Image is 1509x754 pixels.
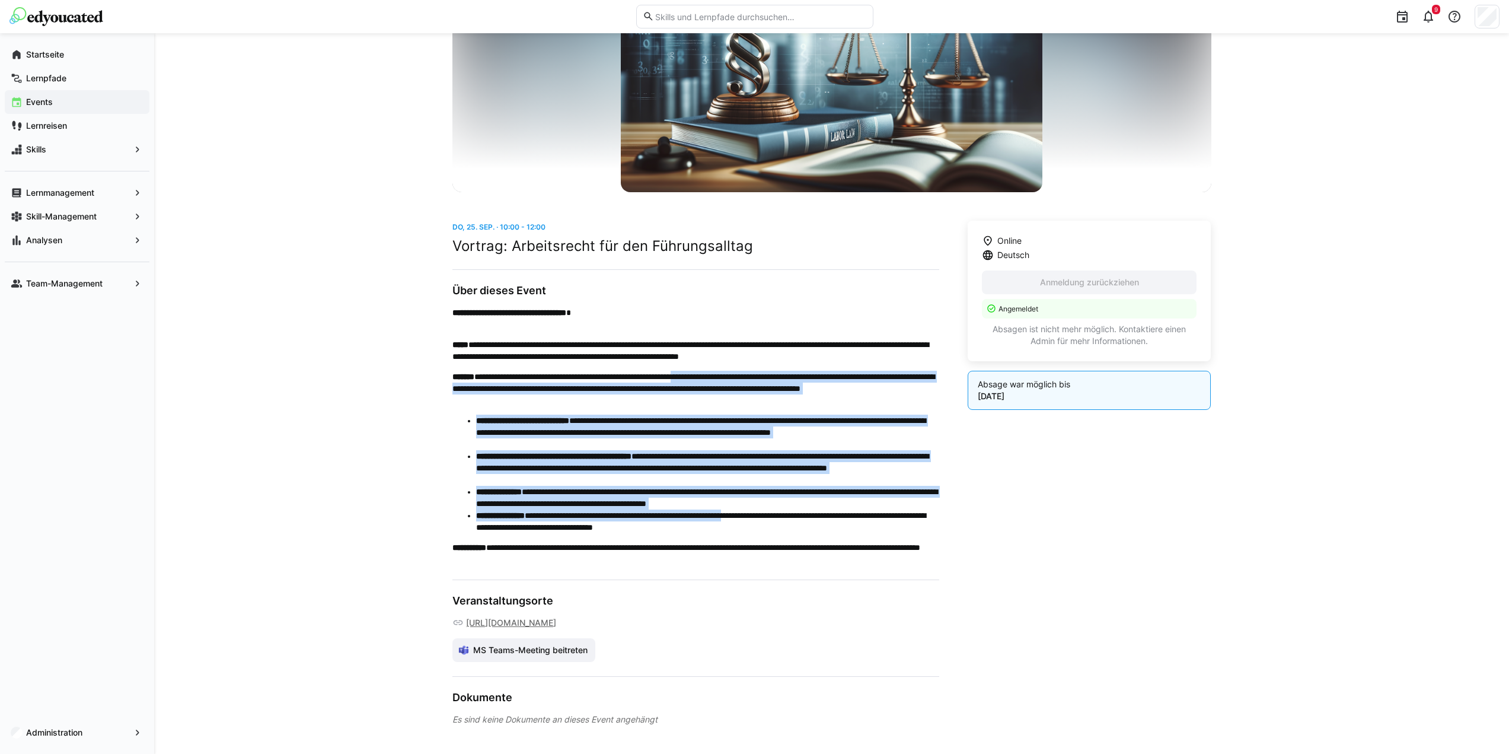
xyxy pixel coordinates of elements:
p: Angemeldet [998,304,1190,314]
span: MS Teams-Meeting beitreten [471,644,589,656]
p: Absagen ist nicht mehr möglich. Kontaktiere einen Admin für mehr Informationen. [982,323,1197,347]
h3: Dokumente [452,691,939,704]
button: Anmeldung zurückziehen [982,271,1197,294]
span: Do, 25. Sep. · 10:00 - 12:00 [452,222,545,231]
div: Es sind keine Dokumente an dieses Event angehängt [452,714,939,726]
a: [URL][DOMAIN_NAME] [466,617,556,629]
span: Deutsch [997,249,1029,261]
span: 9 [1434,6,1438,13]
p: [DATE] [978,390,1201,402]
h3: Veranstaltungsorte [452,594,939,607]
a: MS Teams-Meeting beitreten [452,638,596,662]
h2: Vortrag: Arbeitsrecht für den Führungsalltag [452,237,939,255]
input: Skills und Lernpfade durchsuchen… [654,11,866,22]
span: Anmeldung zurückziehen [1038,276,1141,288]
span: Online [997,235,1022,247]
p: Absage war möglich bis [978,378,1201,390]
h3: Über dieses Event [452,284,939,297]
